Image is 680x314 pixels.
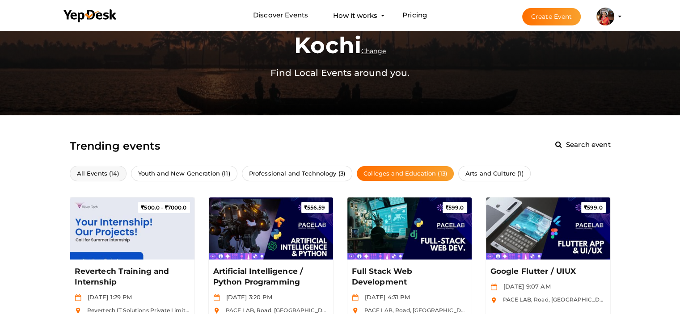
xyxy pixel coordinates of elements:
[330,7,380,24] button: How it works
[352,294,359,301] img: calendar.svg
[304,204,325,211] span: 556.59
[75,266,190,288] a: Revertech Training and Internship
[253,7,308,24] a: Discover Events
[352,266,467,288] a: Full Stack Web Development
[242,166,352,181] a: Professional and Technology (3)
[402,7,427,24] a: Pricing
[347,197,472,260] img: LNFJY83U_small.jpeg
[131,166,237,181] a: Youth and New Generation (11)
[83,293,132,301] span: [DATE] 1:29 PM
[75,307,81,314] img: location.svg
[70,138,160,155] label: Trending events
[352,307,359,314] img: location.svg
[70,197,194,260] img: MNXOGAKD_small.jpeg
[596,8,614,25] img: ACg8ocJzhSJrmaCnVpwtA0GgWZmzSHMKMkrco9jENieuNF1jLR6csH0=s100
[222,293,272,301] span: [DATE] 3:20 PM
[584,204,603,211] span: 599.0
[446,204,464,211] span: 599.0
[357,166,454,181] a: Colleges and Education (13)
[499,283,551,290] span: [DATE] 9:07 AM
[564,140,611,149] span: Search event
[458,166,531,181] a: Arts and Culture (1)
[141,204,163,211] span: 500.0 -
[83,307,250,314] span: Revertech IT Solutions Private Limited, [STREET_ADDRESS]
[490,284,497,290] img: calendar.svg
[360,293,410,301] span: [DATE] 4:31 PM
[213,266,329,288] a: Artificial Intelligence / Python Programming
[213,294,220,301] img: calendar.svg
[270,66,410,80] label: Find Local Events around you.
[490,266,606,277] a: Google Flutter / UIUX
[294,28,361,63] label: kochi
[70,166,127,181] a: All Events (14)
[141,204,186,211] span: 7000.0
[490,297,497,304] img: location.svg
[209,197,333,260] img: HUHZ35QK_small.jpeg
[75,294,81,301] img: calendar.svg
[522,8,581,25] button: Create Event
[213,307,220,314] img: location.svg
[361,47,386,55] span: Change
[486,197,610,260] img: R8LH7TVB_small.jpeg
